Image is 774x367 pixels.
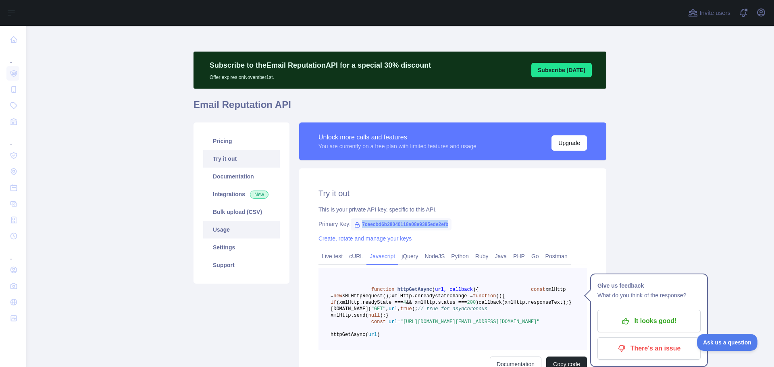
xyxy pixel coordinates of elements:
p: There's an issue [603,342,695,355]
span: url [389,306,397,312]
span: ) [377,332,380,338]
span: if [331,300,336,305]
span: = [397,319,400,325]
span: New [250,191,268,199]
span: ) [499,293,502,299]
span: function [371,287,395,292]
span: Invite users [699,8,730,18]
a: Usage [203,221,280,238]
span: url [389,319,397,325]
a: PHP [510,250,528,263]
div: You are currently on a free plan with limited features and usage [318,142,476,150]
div: ... [6,131,19,147]
h2: Try it out [318,188,587,199]
span: { [476,287,479,292]
a: Pricing [203,132,280,150]
a: Python [448,250,472,263]
span: ( [432,287,435,292]
iframe: Toggle Customer Support [697,334,758,351]
span: xmlHttp.send( [331,313,368,318]
span: xmlHttp.onreadystatechange = [391,293,473,299]
span: 7ceecbd6b28040118a08e9385ede2efb [351,218,451,230]
span: url [368,332,377,338]
a: Javascript [366,250,398,263]
h1: Give us feedback [597,281,701,290]
span: null [368,313,380,318]
span: const [531,287,545,292]
span: ); [412,306,418,312]
span: (xmlHttp.readyState === [336,300,403,305]
span: url, callback [435,287,473,292]
a: Live test [318,250,346,263]
span: 4 [403,300,406,305]
a: cURL [346,250,366,263]
span: , [386,306,389,312]
span: && xmlHttp.status === [406,300,467,305]
span: const [371,319,386,325]
button: There's an issue [597,337,701,360]
a: Try it out [203,150,280,168]
span: } [386,313,389,318]
a: Create, rotate and manage your keys [318,235,412,242]
span: new [333,293,342,299]
a: Support [203,256,280,274]
span: } [569,300,572,305]
span: [DOMAIN_NAME]( [331,306,371,312]
h1: Email Reputation API [193,98,606,118]
a: Postman [542,250,571,263]
div: This is your private API key, specific to this API. [318,205,587,214]
span: , [397,306,400,312]
span: "[URL][DOMAIN_NAME][EMAIL_ADDRESS][DOMAIN_NAME]" [400,319,540,325]
a: Bulk upload (CSV) [203,203,280,221]
a: NodeJS [421,250,448,263]
span: ) [476,300,479,305]
button: Invite users [687,6,732,19]
p: Subscribe to the Email Reputation API for a special 30 % discount [210,60,431,71]
span: ) [473,287,476,292]
a: Integrations New [203,185,280,203]
span: true [400,306,412,312]
a: Go [528,250,542,263]
span: function [473,293,496,299]
span: ); [380,313,385,318]
div: Primary Key: [318,220,587,228]
span: callback(xmlHttp.responseText); [479,300,568,305]
p: What do you think of the response? [597,290,701,300]
span: // true for asynchronous [418,306,487,312]
div: Unlock more calls and features [318,133,476,142]
button: Subscribe [DATE] [531,63,592,77]
a: jQuery [398,250,421,263]
div: ... [6,245,19,261]
span: 200 [467,300,476,305]
p: Offer expires on November 1st. [210,71,431,81]
span: XMLHttpRequest(); [342,293,391,299]
button: Upgrade [551,135,587,151]
a: Java [492,250,510,263]
span: "GET" [371,306,386,312]
button: It looks good! [597,310,701,332]
div: ... [6,48,19,64]
a: Ruby [472,250,492,263]
span: httpGetAsync [397,287,432,292]
span: httpGetAsync( [331,332,368,338]
span: { [502,293,505,299]
a: Documentation [203,168,280,185]
span: ( [496,293,499,299]
a: Settings [203,238,280,256]
p: It looks good! [603,314,695,328]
